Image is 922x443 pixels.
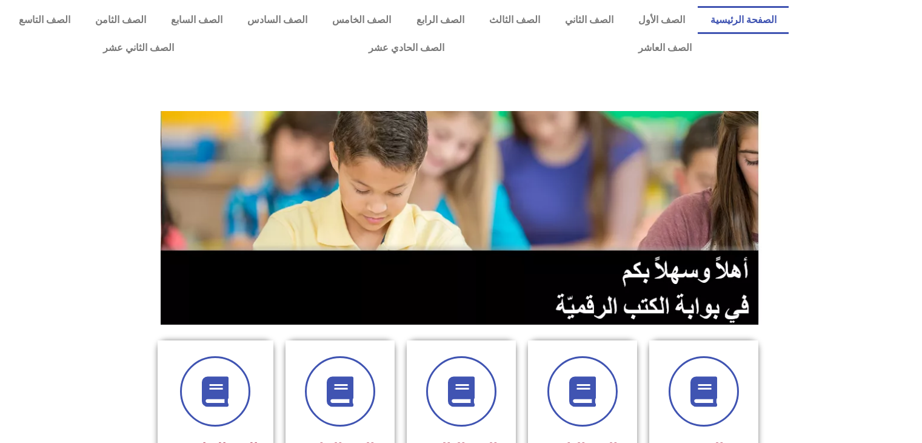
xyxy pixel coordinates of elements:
a: الصف السادس [235,6,320,34]
a: الصف الخامس [320,6,404,34]
a: الصف العاشر [541,34,789,62]
a: الصف الثالث [476,6,552,34]
a: الصف الحادي عشر [271,34,541,62]
a: الصف الرابع [404,6,476,34]
a: الصف الأول [626,6,698,34]
a: الصف السابع [158,6,235,34]
a: الصف الثامن [82,6,158,34]
a: الصف التاسع [6,6,82,34]
a: الصفحة الرئيسية [698,6,789,34]
a: الصف الثاني عشر [6,34,271,62]
a: الصف الثاني [552,6,626,34]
